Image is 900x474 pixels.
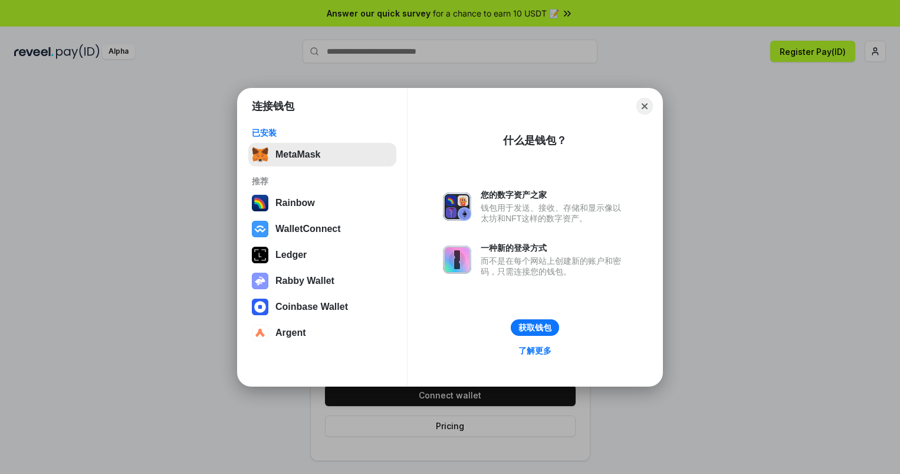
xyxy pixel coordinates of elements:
div: Ledger [275,250,307,260]
div: 推荐 [252,176,393,187]
img: svg+xml,%3Csvg%20xmlns%3D%22http%3A%2F%2Fwww.w3.org%2F2000%2Fsvg%22%20fill%3D%22none%22%20viewBox... [443,246,471,274]
div: MetaMask [275,149,320,160]
div: 您的数字资产之家 [481,189,627,200]
button: Rabby Wallet [248,269,396,293]
img: svg+xml,%3Csvg%20width%3D%2228%22%20height%3D%2228%22%20viewBox%3D%220%200%2028%2028%22%20fill%3D... [252,221,268,237]
div: 了解更多 [518,345,551,356]
h1: 连接钱包 [252,99,294,113]
button: MetaMask [248,143,396,166]
div: 一种新的登录方式 [481,243,627,253]
img: svg+xml,%3Csvg%20width%3D%2228%22%20height%3D%2228%22%20viewBox%3D%220%200%2028%2028%22%20fill%3D... [252,325,268,341]
div: Coinbase Wallet [275,302,348,312]
img: svg+xml,%3Csvg%20width%3D%2228%22%20height%3D%2228%22%20viewBox%3D%220%200%2028%2028%22%20fill%3D... [252,299,268,315]
button: 获取钱包 [511,319,559,336]
div: WalletConnect [275,224,341,234]
img: svg+xml,%3Csvg%20fill%3D%22none%22%20height%3D%2233%22%20viewBox%3D%220%200%2035%2033%22%20width%... [252,146,268,163]
div: Rainbow [275,198,315,208]
img: svg+xml,%3Csvg%20width%3D%22120%22%20height%3D%22120%22%20viewBox%3D%220%200%20120%20120%22%20fil... [252,195,268,211]
div: 什么是钱包？ [503,133,567,148]
button: Rainbow [248,191,396,215]
button: Close [636,98,653,115]
a: 了解更多 [511,343,559,358]
img: svg+xml,%3Csvg%20xmlns%3D%22http%3A%2F%2Fwww.w3.org%2F2000%2Fsvg%22%20width%3D%2228%22%20height%3... [252,247,268,263]
div: Argent [275,328,306,338]
div: 已安装 [252,128,393,138]
button: Ledger [248,243,396,267]
div: 钱包用于发送、接收、存储和显示像以太坊和NFT这样的数字资产。 [481,202,627,224]
div: 获取钱包 [518,322,551,333]
button: Coinbase Wallet [248,295,396,319]
img: svg+xml,%3Csvg%20xmlns%3D%22http%3A%2F%2Fwww.w3.org%2F2000%2Fsvg%22%20fill%3D%22none%22%20viewBox... [443,192,471,221]
button: WalletConnect [248,217,396,241]
div: Rabby Wallet [275,276,334,286]
img: svg+xml,%3Csvg%20xmlns%3D%22http%3A%2F%2Fwww.w3.org%2F2000%2Fsvg%22%20fill%3D%22none%22%20viewBox... [252,273,268,289]
button: Argent [248,321,396,345]
div: 而不是在每个网站上创建新的账户和密码，只需连接您的钱包。 [481,256,627,277]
